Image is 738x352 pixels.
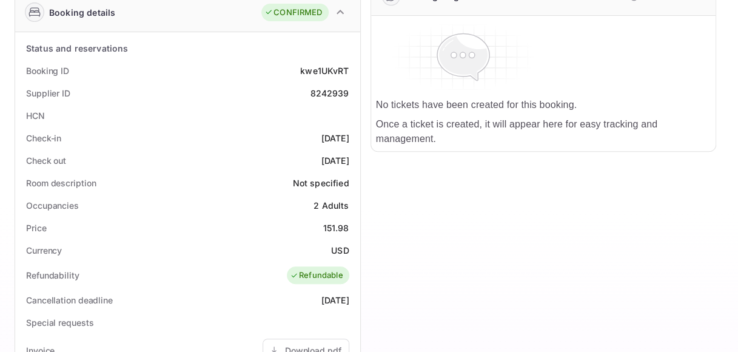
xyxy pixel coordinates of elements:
[26,269,79,282] div: Refundability
[321,132,349,144] div: [DATE]
[376,98,711,112] p: No tickets have been created for this booking.
[26,177,96,189] div: Room description
[26,199,79,212] div: Occupancies
[290,269,343,282] div: Refundable
[26,316,93,329] div: Special requests
[323,222,349,234] div: 151.98
[26,87,70,100] div: Supplier ID
[264,7,322,19] div: CONFIRMED
[26,222,47,234] div: Price
[26,64,69,77] div: Booking ID
[331,244,349,257] div: USD
[293,177,349,189] div: Not specified
[321,154,349,167] div: [DATE]
[26,109,45,122] div: HCN
[26,132,61,144] div: Check-in
[49,6,115,19] div: Booking details
[321,294,349,306] div: [DATE]
[310,87,349,100] div: 8242939
[300,64,349,77] div: kwe1UKvRT
[26,244,62,257] div: Currency
[26,294,113,306] div: Cancellation deadline
[376,117,711,146] p: Once a ticket is created, it will appear here for easy tracking and management.
[26,42,128,55] div: Status and reservations
[314,199,349,212] div: 2 Adults
[26,154,66,167] div: Check out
